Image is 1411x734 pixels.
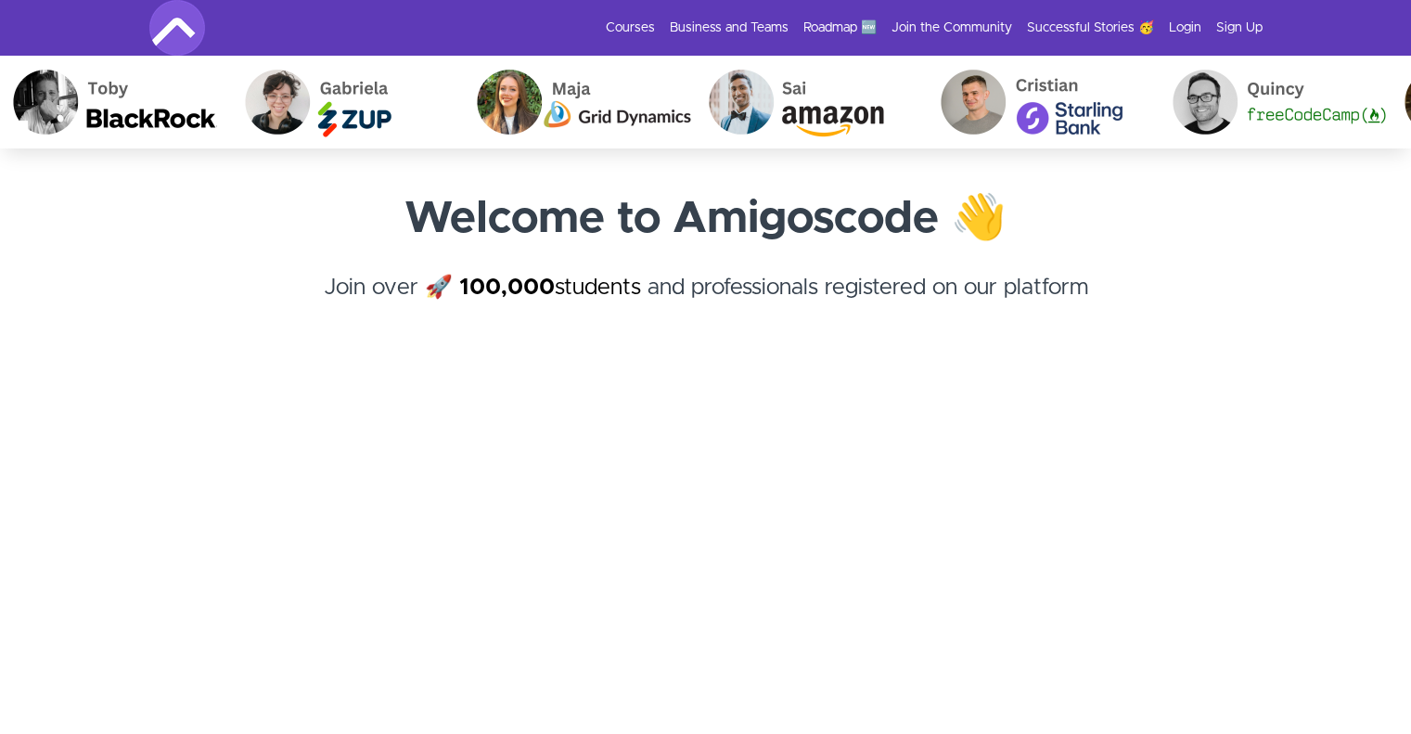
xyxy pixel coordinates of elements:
[803,19,877,37] a: Roadmap 🆕
[1169,19,1201,37] a: Login
[459,277,641,299] a: 100,000students
[222,56,454,148] img: Gabriela
[686,56,917,148] img: Sai
[1027,19,1154,37] a: Successful Stories 🥳
[459,277,555,299] strong: 100,000
[454,56,686,148] img: Maja
[1216,19,1263,37] a: Sign Up
[606,19,655,37] a: Courses
[1149,56,1381,148] img: Quincy
[670,19,789,37] a: Business and Teams
[917,56,1149,148] img: Cristian
[891,19,1012,37] a: Join the Community
[149,271,1263,338] h4: Join over 🚀 and professionals registered on our platform
[404,197,1007,241] strong: Welcome to Amigoscode 👋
